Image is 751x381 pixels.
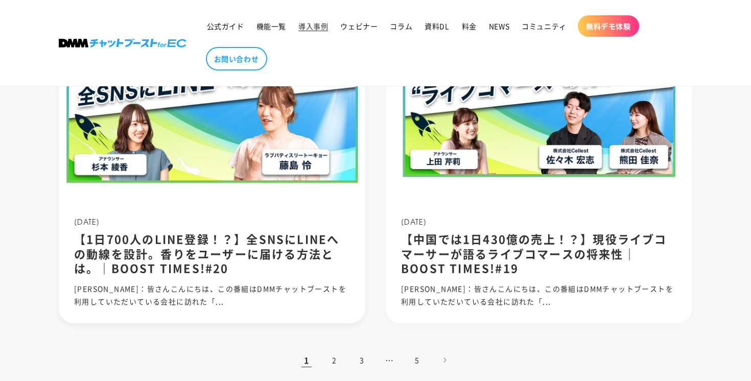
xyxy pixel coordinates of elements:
[384,15,418,37] a: コラム
[522,21,567,31] span: コミュニティ
[207,21,244,31] span: 公式ガイド
[462,21,477,31] span: 料金
[418,15,455,37] a: 資料DL
[206,47,267,70] a: お問い合わせ
[201,15,250,37] a: 公式ガイド
[74,282,350,308] p: [PERSON_NAME]：皆さんこんにちは、この番組はDMMチャットブーストを利用していただいている会社に訪れた「...
[483,15,515,37] a: NEWS
[401,217,427,227] span: [DATE]
[59,349,692,371] nav: ページネーション
[323,349,345,371] a: 2ページ
[298,21,328,31] span: 導入事例
[59,39,186,47] img: 株式会社DMM Boost
[406,349,428,371] a: 5ページ
[515,15,573,37] a: コミュニティ
[378,349,401,371] span: …
[489,21,509,31] span: NEWS
[425,21,449,31] span: 資料DL
[295,349,318,371] span: 1ページ
[350,349,373,371] a: 3ページ
[74,231,350,275] h2: 【1日700人のLINE登録！？】全SNSにLINEへの動線を設計。香りをユーザーに届ける方法とは。｜BOOST TIMES!#20
[74,217,100,227] span: [DATE]
[334,15,384,37] a: ウェビナー
[586,21,631,31] span: 無料デモ体験
[250,15,292,37] a: 機能一覧
[256,21,286,31] span: 機能一覧
[292,15,334,37] a: 導入事例
[401,231,677,275] h2: 【中国では1日430億の売上！？】現役ライブコマーサーが語るライブコマースの将来性｜BOOST TIMES!#19
[390,21,412,31] span: コラム
[214,54,259,63] span: お問い合わせ
[401,282,677,308] p: [PERSON_NAME]：皆さんこんにちは、この番組はDMMチャットブーストを利用していただいている会社に訪れた「...
[456,15,483,37] a: 料金
[340,21,378,31] span: ウェビナー
[433,349,456,371] a: 次のページ
[578,15,639,37] a: 無料デモ体験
